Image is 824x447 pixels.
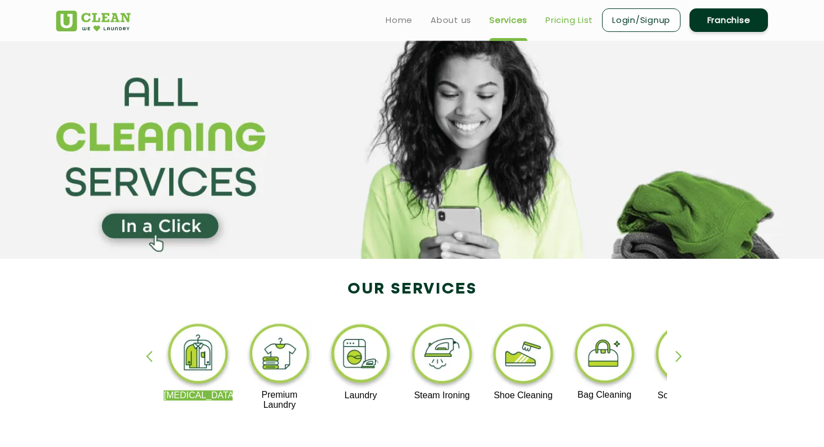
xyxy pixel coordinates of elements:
p: [MEDICAL_DATA] [164,390,233,401]
p: Laundry [326,390,395,401]
p: Shoe Cleaning [489,390,558,401]
a: Services [489,13,527,27]
p: Sofa Cleaning [651,390,720,401]
img: premium_laundry_cleaning_11zon.webp [245,321,314,390]
img: UClean Laundry and Dry Cleaning [56,11,131,31]
a: Home [386,13,413,27]
p: Bag Cleaning [570,390,639,400]
a: Pricing List [545,13,593,27]
p: Premium Laundry [245,390,314,410]
img: sofa_cleaning_11zon.webp [651,321,720,390]
a: Franchise [689,8,768,32]
a: Login/Signup [602,8,681,32]
a: About us [430,13,471,27]
img: steam_ironing_11zon.webp [408,321,476,390]
img: laundry_cleaning_11zon.webp [326,321,395,390]
img: dry_cleaning_11zon.webp [164,321,233,390]
img: shoe_cleaning_11zon.webp [489,321,558,390]
img: bag_cleaning_11zon.webp [570,321,639,390]
p: Steam Ironing [408,390,476,401]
